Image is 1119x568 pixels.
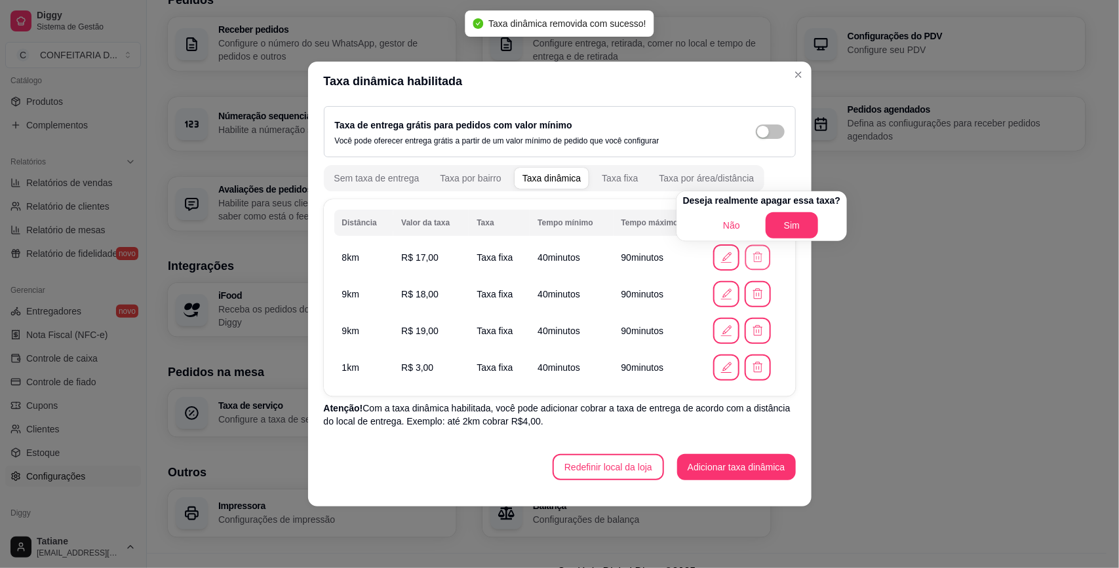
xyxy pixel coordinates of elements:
button: Não [705,212,758,238]
td: 90 minutos [614,312,699,349]
span: R$ 17,00 [401,252,439,263]
td: 40 minutos [530,312,613,349]
div: Sem taxa de entrega [334,172,420,185]
span: R$ 3,00 [401,362,433,373]
header: Taxa dinâmica habilitada [308,62,812,101]
div: Taxa dinâmica [522,172,581,185]
td: 90 minutos [614,276,699,312]
button: Sim [766,212,818,238]
td: 9 km [334,312,394,349]
th: Tempo máximo [614,210,699,236]
p: Você pode oferecer entrega grátis a partir de um valor mínimo de pedido que você configurar [335,136,659,146]
td: 8 km [334,239,394,276]
span: Taxa fixa [477,289,513,299]
th: Taxa [469,210,530,236]
p: Deseja realmente apagar essa taxa? [683,194,840,207]
span: Taxa fixa [477,362,513,373]
span: Taxa fixa [477,252,513,263]
td: 90 minutos [614,239,699,276]
span: R$ 19,00 [401,326,439,336]
span: Atenção! [324,403,363,413]
p: Com a taxa dinâmica habilitada, você pode adicionar cobrar a taxa de entrega de acordo com a dist... [324,402,796,428]
th: Distância [334,210,394,236]
td: 9 km [334,276,394,312]
div: Taxa por área/distância [659,172,755,185]
div: Taxa fixa [602,172,638,185]
td: 90 minutos [614,349,699,386]
td: 1 km [334,349,394,386]
td: 40 minutos [530,349,613,386]
div: Taxa por bairro [440,172,501,185]
label: Taxa de entrega grátis para pedidos com valor mínimo [335,120,572,130]
button: Redefinir local da loja [553,454,664,480]
td: 40 minutos [530,239,613,276]
th: Tempo mínimo [530,210,613,236]
span: Taxa fixa [477,326,513,336]
button: Adicionar taxa dinâmica [677,454,796,480]
th: Valor da taxa [393,210,469,236]
span: R$ 18,00 [401,289,439,299]
td: 40 minutos [530,276,613,312]
button: Close [788,64,809,85]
